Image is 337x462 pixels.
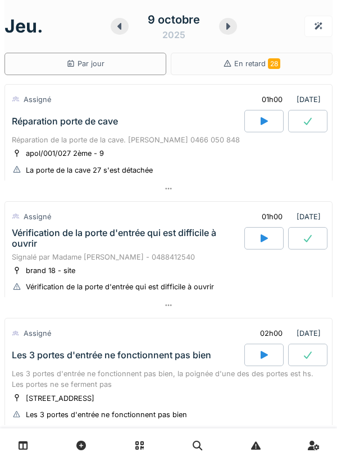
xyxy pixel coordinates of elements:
div: 01h00 [262,94,283,105]
div: Assigné [24,94,51,105]
div: 02h00 [260,328,283,339]
div: [DATE] [252,206,325,227]
div: Les 3 portes d'entrée ne fonctionnent pas bien [26,409,187,420]
div: Vérification de la porte d'entrée qui est difficile à ouvrir [12,228,242,249]
div: Par jour [66,58,104,69]
div: Réparation de la porte de la cave. [PERSON_NAME] 0466 050 848 [12,135,325,145]
div: Signalé par Madame [PERSON_NAME] - 0488412540 [12,252,325,262]
div: 9 octobre [148,11,200,28]
div: brand 18 - site [26,265,75,276]
div: Assigné [24,328,51,339]
h1: jeu. [4,16,43,37]
div: Assigné [24,211,51,222]
div: apol/001/027 2ème - 9 [26,148,104,159]
div: [STREET_ADDRESS] [26,393,94,404]
div: Les 3 portes d'entrée ne fonctionnent pas bien [12,350,211,361]
div: Les 3 portes d'entrée ne fonctionnent pas bien, la poignée d'une des des portes est hs. Les porte... [12,368,325,390]
div: 01h00 [262,211,283,222]
span: 28 [268,58,280,69]
span: En retard [234,59,280,68]
div: La porte de la cave 27 s'est détachée [26,165,153,175]
div: Réparation porte de cave [12,116,118,127]
div: Vérification de la porte d'entrée qui est difficile à ouvrir [26,281,214,292]
div: [DATE] [252,89,325,110]
div: 2025 [162,28,185,41]
div: [DATE] [251,323,325,344]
